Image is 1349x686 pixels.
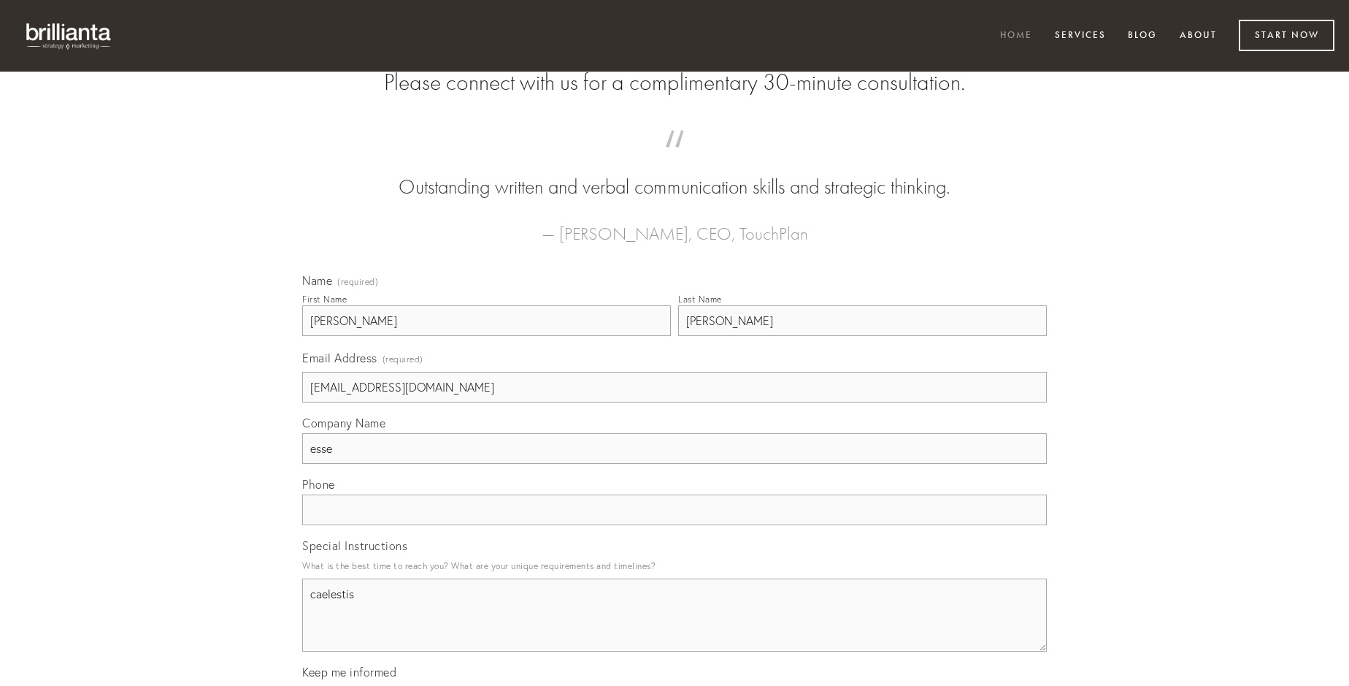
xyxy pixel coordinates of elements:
[302,579,1047,652] textarea: caelestis
[326,145,1023,173] span: “
[326,202,1023,248] figcaption: — [PERSON_NAME], CEO, TouchPlan
[302,273,332,288] span: Name
[678,294,722,305] div: Last Name
[302,665,396,679] span: Keep me informed
[302,69,1047,96] h2: Please connect with us for a complimentary 30-minute consultation.
[15,15,124,57] img: brillianta - research, strategy, marketing
[383,349,423,369] span: (required)
[1239,20,1334,51] a: Start Now
[326,145,1023,202] blockquote: Outstanding written and verbal communication skills and strategic thinking.
[1045,24,1115,48] a: Services
[337,278,378,286] span: (required)
[302,294,347,305] div: First Name
[1118,24,1167,48] a: Blog
[302,416,385,430] span: Company Name
[991,24,1042,48] a: Home
[1170,24,1226,48] a: About
[302,351,377,365] span: Email Address
[302,477,335,492] span: Phone
[302,556,1047,576] p: What is the best time to reach you? What are your unique requirements and timelines?
[302,538,407,553] span: Special Instructions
